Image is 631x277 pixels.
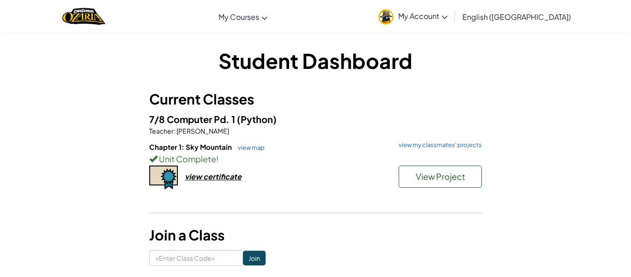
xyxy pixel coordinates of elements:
[62,7,105,26] a: Ozaria by CodeCombat logo
[149,46,482,75] h1: Student Dashboard
[233,144,265,151] a: view map
[176,127,229,135] span: [PERSON_NAME]
[378,9,394,25] img: avatar
[149,166,178,190] img: certificate-icon.png
[416,171,465,182] span: View Project
[394,142,482,148] a: view my classmates' projects
[237,113,277,125] span: (Python)
[218,12,259,22] span: My Courses
[458,4,576,29] a: English ([GEOGRAPHIC_DATA])
[149,113,237,125] span: 7/8 Computer Pd. 1
[398,11,448,21] span: My Account
[149,89,482,110] h3: Current Classes
[399,166,482,188] button: View Project
[216,154,218,164] span: !
[149,225,482,246] h3: Join a Class
[149,127,174,135] span: Teacher
[374,2,452,31] a: My Account
[174,127,176,135] span: :
[214,4,272,29] a: My Courses
[62,7,105,26] img: Home
[243,251,266,265] input: Join
[185,172,242,181] div: view certificate
[462,12,571,22] span: English ([GEOGRAPHIC_DATA])
[149,172,242,181] a: view certificate
[158,154,216,164] span: Unit Complete
[149,142,233,151] span: Chapter 1: Sky Mountain
[149,250,243,266] input: <Enter Class Code>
